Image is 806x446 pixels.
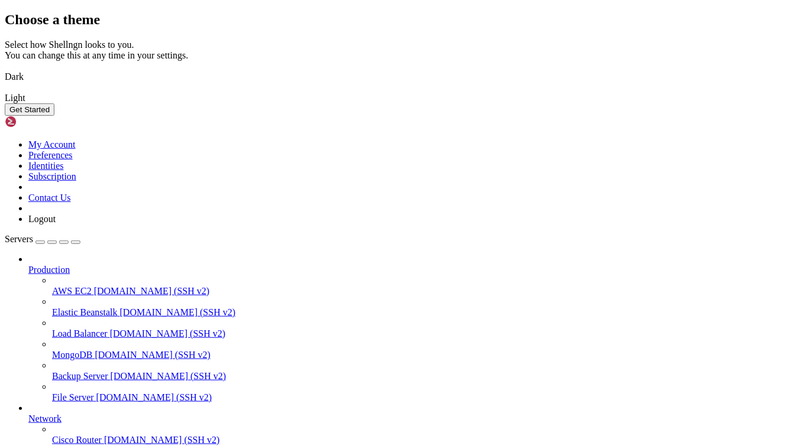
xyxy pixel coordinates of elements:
[28,414,801,424] a: Network
[28,139,76,149] a: My Account
[52,275,801,297] li: AWS EC2 [DOMAIN_NAME] (SSH v2)
[52,286,801,297] a: AWS EC2 [DOMAIN_NAME] (SSH v2)
[5,116,73,128] img: Shellngn
[52,371,108,381] span: Backup Server
[120,307,236,317] span: [DOMAIN_NAME] (SSH v2)
[5,234,33,244] span: Servers
[28,150,73,160] a: Preferences
[52,371,801,382] a: Backup Server [DOMAIN_NAME] (SSH v2)
[52,435,102,445] span: Cisco Router
[5,40,801,61] div: Select how Shellngn looks to you. You can change this at any time in your settings.
[52,360,801,382] li: Backup Server [DOMAIN_NAME] (SSH v2)
[28,193,71,203] a: Contact Us
[5,103,54,116] button: Get Started
[5,71,801,82] div: Dark
[52,307,118,317] span: Elastic Beanstalk
[52,318,801,339] li: Load Balancer [DOMAIN_NAME] (SSH v2)
[52,435,801,445] a: Cisco Router [DOMAIN_NAME] (SSH v2)
[52,307,801,318] a: Elastic Beanstalk [DOMAIN_NAME] (SSH v2)
[94,286,210,296] span: [DOMAIN_NAME] (SSH v2)
[28,414,61,424] span: Network
[52,424,801,445] li: Cisco Router [DOMAIN_NAME] (SSH v2)
[52,339,801,360] li: MongoDB [DOMAIN_NAME] (SSH v2)
[52,286,92,296] span: AWS EC2
[28,161,64,171] a: Identities
[5,12,801,28] h2: Choose a theme
[28,214,56,224] a: Logout
[52,382,801,403] li: File Server [DOMAIN_NAME] (SSH v2)
[5,234,80,244] a: Servers
[52,392,94,402] span: File Server
[52,297,801,318] li: Elastic Beanstalk [DOMAIN_NAME] (SSH v2)
[28,254,801,403] li: Production
[52,350,801,360] a: MongoDB [DOMAIN_NAME] (SSH v2)
[28,171,76,181] a: Subscription
[96,392,212,402] span: [DOMAIN_NAME] (SSH v2)
[28,265,801,275] a: Production
[111,371,226,381] span: [DOMAIN_NAME] (SSH v2)
[28,265,70,275] span: Production
[52,350,92,360] span: MongoDB
[95,350,211,360] span: [DOMAIN_NAME] (SSH v2)
[52,328,108,338] span: Load Balancer
[52,328,801,339] a: Load Balancer [DOMAIN_NAME] (SSH v2)
[110,328,226,338] span: [DOMAIN_NAME] (SSH v2)
[104,435,220,445] span: [DOMAIN_NAME] (SSH v2)
[52,392,801,403] a: File Server [DOMAIN_NAME] (SSH v2)
[5,93,801,103] div: Light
